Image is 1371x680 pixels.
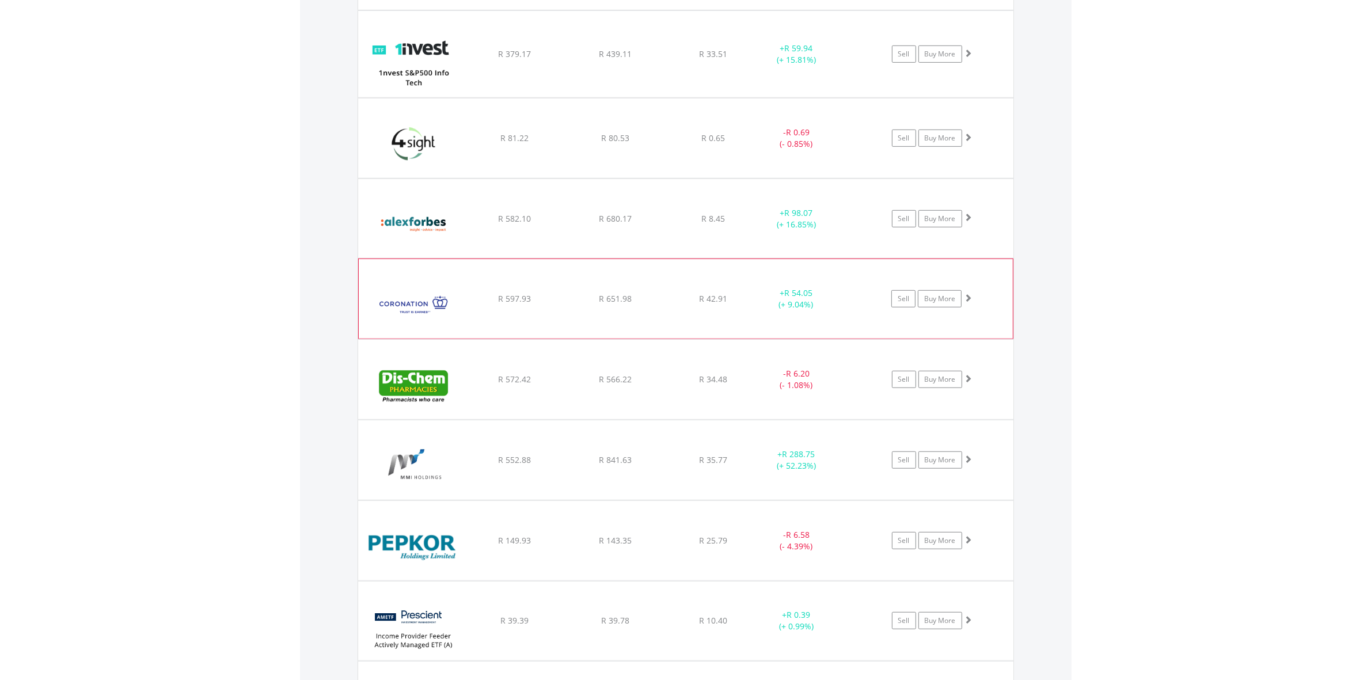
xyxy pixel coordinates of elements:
img: EQU.ZA.4SI.png [364,113,463,175]
div: + (+ 16.85%) [753,207,840,230]
span: R 566.22 [599,374,632,385]
span: R 80.53 [601,132,629,143]
img: EQU.ZA.MTM.png [364,435,463,497]
span: R 81.22 [500,132,529,143]
span: R 0.69 [786,127,810,138]
span: R 54.05 [784,287,812,298]
a: Sell [892,532,916,549]
img: EQU.ZA.PPH.png [364,515,463,578]
span: R 552.88 [498,454,531,465]
span: R 39.39 [500,615,529,626]
span: R 597.93 [498,293,531,304]
span: R 6.58 [786,529,810,540]
img: EQU.ZA.PIPETF.png [364,596,463,658]
a: Buy More [918,532,962,549]
div: - (- 0.85%) [753,127,840,150]
a: Buy More [918,371,962,388]
span: R 143.35 [599,535,632,546]
span: R 439.11 [599,48,632,59]
a: Sell [892,45,916,63]
img: EQU.ZA.AFH.png [364,193,463,255]
span: R 33.51 [699,48,727,59]
span: R 680.17 [599,213,632,224]
a: Buy More [918,45,962,63]
span: R 572.42 [498,374,531,385]
a: Sell [892,371,916,388]
span: R 59.94 [784,43,812,54]
a: Sell [892,612,916,629]
a: Sell [892,451,916,469]
a: Buy More [918,451,962,469]
div: + (+ 0.99%) [753,609,840,632]
img: EQU.ZA.DCP.png [364,354,463,416]
div: + (+ 15.81%) [753,43,840,66]
span: R 582.10 [498,213,531,224]
a: Buy More [918,130,962,147]
span: R 288.75 [782,449,815,459]
div: + (+ 9.04%) [753,287,839,310]
span: R 39.78 [601,615,629,626]
span: R 10.40 [699,615,727,626]
a: Sell [892,210,916,227]
span: R 8.45 [701,213,725,224]
img: EQU.ZA.CML.png [364,273,464,336]
span: R 841.63 [599,454,632,465]
a: Sell [891,290,916,307]
span: R 149.93 [498,535,531,546]
div: - (- 4.39%) [753,529,840,552]
div: + (+ 52.23%) [753,449,840,472]
span: R 0.39 [787,609,810,620]
a: Buy More [918,290,962,307]
div: - (- 1.08%) [753,368,840,391]
span: R 379.17 [498,48,531,59]
span: R 25.79 [699,535,727,546]
span: R 0.65 [701,132,725,143]
span: R 98.07 [784,207,812,218]
span: R 35.77 [699,454,727,465]
span: R 42.91 [699,293,727,304]
span: R 6.20 [786,368,810,379]
span: R 651.98 [599,293,632,304]
a: Sell [892,130,916,147]
a: Buy More [918,210,962,227]
span: R 34.48 [699,374,727,385]
a: Buy More [918,612,962,629]
img: EQU.ZA.ETF5IT.png [364,25,463,94]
